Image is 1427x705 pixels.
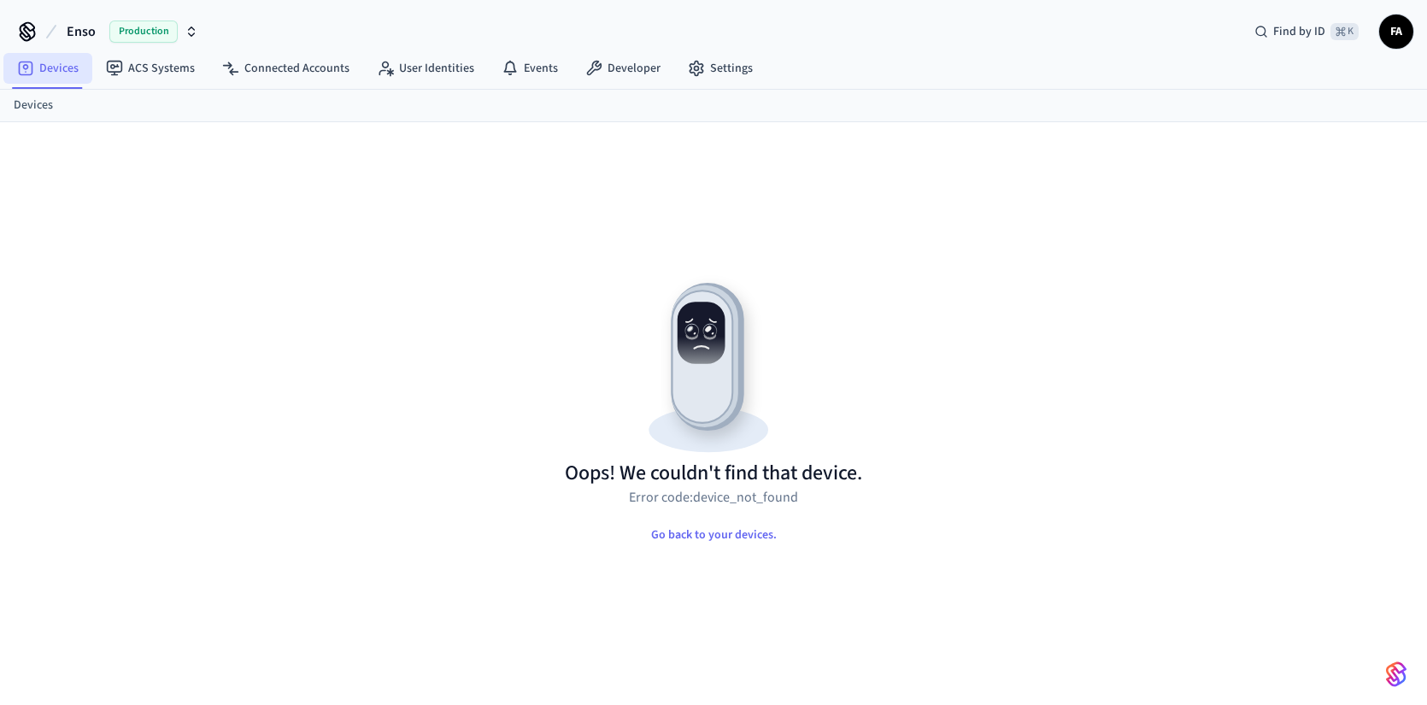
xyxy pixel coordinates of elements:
[1386,661,1406,688] img: SeamLogoGradient.69752ec5.svg
[14,97,53,115] a: Devices
[637,518,790,552] button: Go back to your devices.
[1379,15,1413,49] button: FA
[572,53,674,84] a: Developer
[565,268,862,460] img: Resource not found
[3,53,92,84] a: Devices
[629,487,798,508] p: Error code: device_not_found
[208,53,363,84] a: Connected Accounts
[1381,16,1412,47] span: FA
[67,21,96,42] span: Enso
[363,53,488,84] a: User Identities
[92,53,208,84] a: ACS Systems
[1241,16,1372,47] div: Find by ID⌘ K
[109,21,178,43] span: Production
[674,53,766,84] a: Settings
[1330,23,1359,40] span: ⌘ K
[565,460,862,487] h1: Oops! We couldn't find that device.
[1273,23,1325,40] span: Find by ID
[488,53,572,84] a: Events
